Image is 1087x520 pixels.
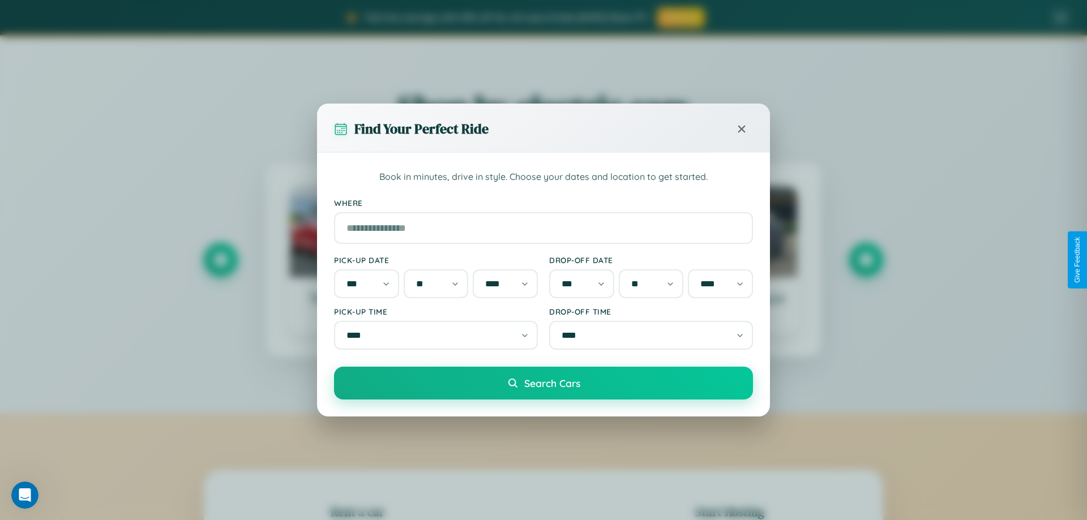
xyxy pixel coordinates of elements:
label: Pick-up Date [334,255,538,265]
label: Pick-up Time [334,307,538,316]
h3: Find Your Perfect Ride [354,119,489,138]
label: Drop-off Time [549,307,753,316]
label: Drop-off Date [549,255,753,265]
span: Search Cars [524,377,580,389]
label: Where [334,198,753,208]
p: Book in minutes, drive in style. Choose your dates and location to get started. [334,170,753,184]
button: Search Cars [334,367,753,399]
